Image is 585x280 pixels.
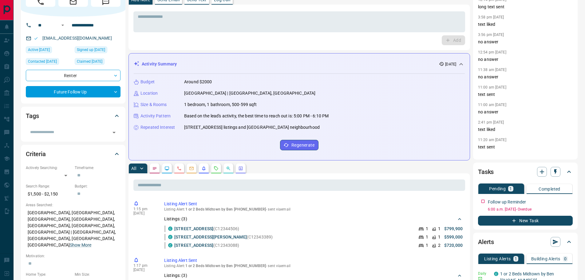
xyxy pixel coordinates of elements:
p: Size & Rooms [140,101,167,108]
p: Listing Alert Sent [164,201,463,207]
p: [DATE] [133,268,155,272]
p: (C12343088) [174,242,239,249]
p: 3:58 pm [DATE] [478,15,504,19]
p: [GEOGRAPHIC_DATA] | [GEOGRAPHIC_DATA], [GEOGRAPHIC_DATA] [184,90,315,97]
svg: Agent Actions [238,166,243,171]
div: Listings: (3) [164,213,463,225]
a: [EMAIL_ADDRESS][DOMAIN_NAME] [42,36,112,41]
span: 1 or 2 Beds Midtown by Ben [PHONE_NUMBER] [185,207,266,211]
div: condos.ca [168,235,172,239]
a: [STREET_ADDRESS] [174,243,213,248]
p: 11:20 am [DATE] [478,138,506,142]
p: Repeated Interest [140,124,175,131]
p: $720,000 [444,242,463,249]
p: 2:41 pm [DATE] [478,120,504,124]
p: [DATE] [445,61,456,67]
p: 12:54 pm [DATE] [478,50,506,54]
p: 2 [438,242,441,249]
button: New Task [478,216,573,226]
p: text sent [478,91,573,98]
p: 1:15 pm [133,207,155,211]
div: condos.ca [168,243,172,247]
p: 1 [426,234,428,240]
span: Signed up [DATE] [77,47,105,53]
p: [DATE] [133,211,155,215]
p: 1:17 pm [133,263,155,268]
svg: Lead Browsing Activity [164,166,169,171]
p: Listings: ( 3 ) [164,272,187,279]
span: 1 or 2 Beds Midtown by Ben [PHONE_NUMBER] [185,264,266,268]
p: Areas Searched: [26,202,121,208]
p: no answer [478,39,573,45]
p: 1 [426,242,428,249]
p: Listing Alerts [484,257,511,261]
h2: Alerts [478,237,494,247]
p: Listings: ( 3 ) [164,216,187,222]
p: 11:20 am [DATE] [478,155,506,160]
svg: Opportunities [226,166,231,171]
p: Budget [140,79,155,85]
p: long text sent [478,4,573,10]
p: Pending [489,187,506,191]
p: 3:56 pm [DATE] [478,33,504,37]
p: Around $2000 [184,79,212,85]
h2: Criteria [26,149,46,159]
svg: Email Valid [34,36,38,41]
span: Active [DATE] [28,47,50,53]
p: 6:00 a.m. [DATE] - Overdue [488,207,573,212]
div: Tue Feb 11 2025 [26,58,72,67]
p: [GEOGRAPHIC_DATA], [GEOGRAPHIC_DATA], [GEOGRAPHIC_DATA], [GEOGRAPHIC_DATA], [GEOGRAPHIC_DATA], [G... [26,208,121,250]
p: 1 bedroom, 1 bathroom, 500-599 sqft [184,101,257,108]
div: condos.ca [494,272,498,276]
p: 1 [509,187,512,191]
p: Budget: [75,183,121,189]
h2: Tasks [478,167,494,177]
svg: Notes [152,166,157,171]
p: Listing Alert Sent [164,257,463,264]
svg: Calls [177,166,182,171]
span: Claimed [DATE] [77,58,102,65]
button: Open [59,22,66,29]
p: Listing Alert : - sent via email [164,207,463,211]
p: 1 [426,226,428,232]
svg: Listing Alerts [201,166,206,171]
div: Renter [26,70,121,81]
div: Tasks [478,164,573,179]
p: All [131,166,136,171]
p: 1 [515,257,517,261]
p: no answer [478,74,573,80]
div: Tue Jan 14 2025 [26,46,72,55]
p: Follow up Reminder [488,199,526,205]
p: 1 [438,226,441,232]
p: Listing Alert : - sent via email [164,264,463,268]
p: Completed [539,187,560,191]
p: Daily [478,271,490,276]
p: Search Range: [26,183,72,189]
div: condos.ca [168,227,172,231]
a: [STREET_ADDRESS] [174,226,213,231]
p: $599,000 [444,234,463,240]
p: Actively Searching: [26,165,72,171]
p: Min Size: [75,272,121,277]
p: $799,900 [444,226,463,232]
p: no answer [478,56,573,63]
h2: Tags [26,111,39,121]
svg: Requests [214,166,219,171]
div: Tags [26,108,121,123]
p: text liked [478,21,573,28]
p: 11:00 am [DATE] [478,85,506,89]
p: Building Alerts [531,257,560,261]
p: Activity Pattern [140,113,171,119]
p: text sent [478,144,573,150]
div: Mon Jan 13 2025 [75,58,121,67]
button: Regenerate [280,140,318,150]
p: Motivation: [26,253,121,259]
button: Show More [70,242,91,248]
p: Home Type: [26,272,72,277]
button: Open [110,128,118,137]
p: $1,500 - $2,150 [26,189,72,199]
p: no answer [478,109,573,115]
a: [STREET_ADDRESS][PERSON_NAME] [174,235,247,239]
svg: Emails [189,166,194,171]
div: Future Follow Up [26,86,121,97]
